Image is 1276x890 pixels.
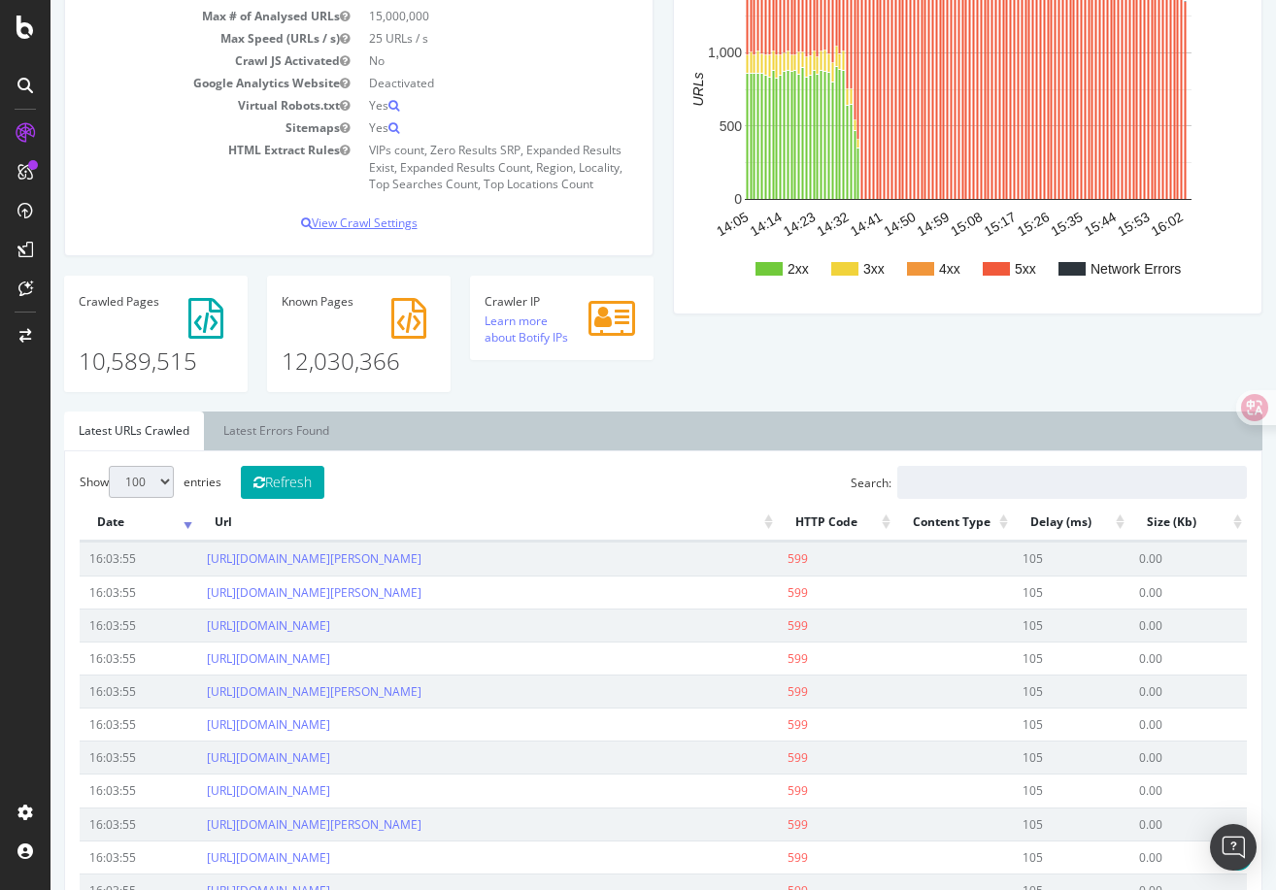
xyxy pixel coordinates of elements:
[29,504,147,542] th: Date: activate to sort column ascending
[309,5,588,27] td: 15,000,000
[737,650,757,667] span: 599
[156,683,371,700] a: [URL][DOMAIN_NAME][PERSON_NAME]
[1031,209,1069,239] text: 15:44
[727,504,845,542] th: HTTP Code: activate to sort column ascending
[156,716,280,733] a: [URL][DOMAIN_NAME]
[1079,609,1196,642] td: 0.00
[1079,841,1196,874] td: 0.00
[930,209,968,239] text: 15:17
[737,849,757,866] span: 599
[231,313,386,378] p: 12,030,366
[29,27,309,49] td: Max Speed (URLs / s)
[29,116,309,139] td: Sitemaps
[231,295,386,308] h4: Pages Known
[640,73,655,107] text: URLs
[1079,708,1196,741] td: 0.00
[737,683,757,700] span: 599
[29,576,147,609] td: 16:03:55
[29,841,147,874] td: 16:03:55
[897,209,935,239] text: 15:08
[28,313,183,378] p: 10,589,515
[158,412,293,450] a: Latest Errors Found
[684,192,691,208] text: 0
[737,261,758,277] text: 2xx
[29,214,588,231] p: View Crawl Settings
[29,5,309,27] td: Max # of Analysed URLs
[156,617,280,634] a: [URL][DOMAIN_NAME]
[962,609,1080,642] td: 105
[737,782,757,799] span: 599
[962,708,1080,741] td: 105
[962,841,1080,874] td: 105
[663,209,701,239] text: 14:05
[657,45,691,60] text: 1,000
[190,466,274,499] button: Refresh
[29,609,147,642] td: 16:03:55
[962,741,1080,774] td: 105
[1079,808,1196,841] td: 0.00
[29,642,147,675] td: 16:03:55
[309,27,588,49] td: 25 URLs / s
[1079,741,1196,774] td: 0.00
[1098,209,1136,239] text: 16:02
[962,576,1080,609] td: 105
[964,209,1002,239] text: 15:26
[962,642,1080,675] td: 105
[737,584,757,601] span: 599
[29,49,309,72] td: Crawl JS Activated
[156,849,280,866] a: [URL][DOMAIN_NAME]
[29,741,147,774] td: 16:03:55
[962,774,1080,807] td: 105
[997,209,1035,239] text: 15:35
[1079,504,1196,542] th: Size (Kb): activate to sort column ascending
[847,466,1196,499] input: Search:
[730,209,768,239] text: 14:23
[1040,261,1130,277] text: Network Errors
[156,782,280,799] a: [URL][DOMAIN_NAME]
[1210,824,1257,871] div: Open Intercom Messenger
[29,72,309,94] td: Google Analytics Website
[797,209,835,239] text: 14:41
[1064,209,1102,239] text: 15:53
[962,808,1080,841] td: 105
[737,749,757,766] span: 599
[737,716,757,733] span: 599
[1079,675,1196,708] td: 0.00
[1079,576,1196,609] td: 0.00
[309,49,588,72] td: No
[669,118,692,134] text: 500
[156,550,371,567] a: [URL][DOMAIN_NAME][PERSON_NAME]
[1079,774,1196,807] td: 0.00
[29,139,309,194] td: HTML Extract Rules
[1079,542,1196,575] td: 0.00
[962,675,1080,708] td: 105
[737,617,757,634] span: 599
[434,295,588,308] h4: Crawler IP
[830,209,868,239] text: 14:50
[737,550,757,567] span: 599
[845,504,962,542] th: Content Type: activate to sort column ascending
[737,816,757,833] span: 599
[962,542,1080,575] td: 105
[156,816,371,833] a: [URL][DOMAIN_NAME][PERSON_NAME]
[864,209,902,239] text: 14:59
[763,209,801,239] text: 14:32
[28,295,183,308] h4: Pages Crawled
[309,116,588,139] td: Yes
[29,808,147,841] td: 16:03:55
[29,466,171,498] label: Show entries
[156,650,280,667] a: [URL][DOMAIN_NAME]
[156,749,280,766] a: [URL][DOMAIN_NAME]
[29,708,147,741] td: 16:03:55
[696,209,734,239] text: 14:14
[434,313,518,346] a: Learn more about Botify IPs
[147,504,728,542] th: Url: activate to sort column ascending
[29,774,147,807] td: 16:03:55
[962,504,1080,542] th: Delay (ms): activate to sort column ascending
[29,542,147,575] td: 16:03:55
[964,261,986,277] text: 5xx
[800,466,1196,499] label: Search:
[309,94,588,116] td: Yes
[14,412,153,450] a: Latest URLs Crawled
[156,584,371,601] a: [URL][DOMAIN_NAME][PERSON_NAME]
